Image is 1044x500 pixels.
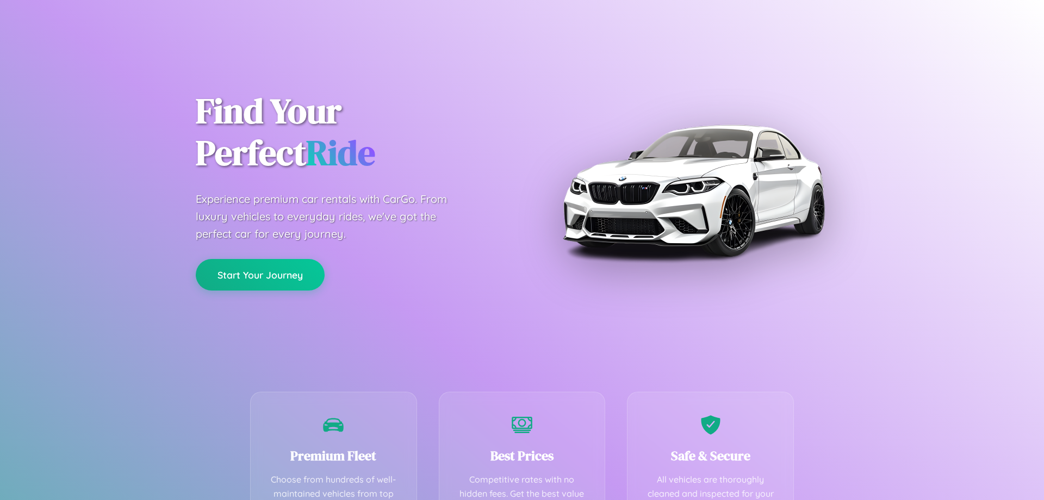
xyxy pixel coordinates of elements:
[644,447,777,465] h3: Safe & Secure
[306,129,375,176] span: Ride
[557,54,829,326] img: Premium BMW car rental vehicle
[196,259,325,291] button: Start Your Journey
[196,190,468,243] p: Experience premium car rentals with CarGo. From luxury vehicles to everyday rides, we've got the ...
[267,447,400,465] h3: Premium Fleet
[196,90,506,174] h1: Find Your Perfect
[456,447,589,465] h3: Best Prices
